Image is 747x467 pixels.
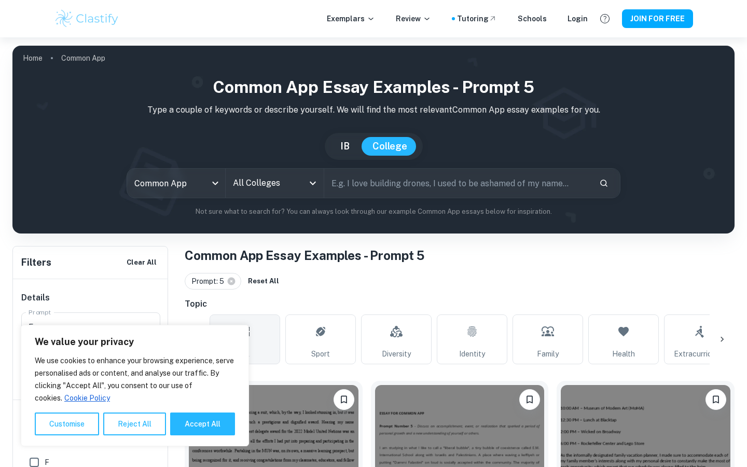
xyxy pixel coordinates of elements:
button: JOIN FOR FREE [622,9,693,28]
a: Tutoring [457,13,497,24]
a: Schools [518,13,547,24]
a: Home [23,51,43,65]
span: Health [612,348,635,360]
button: Open [306,176,320,190]
a: Cookie Policy [64,393,110,403]
button: Please log in to bookmark exemplars [334,389,354,410]
h1: Common App Essay Examples - Prompt 5 [21,75,726,100]
p: We use cookies to enhance your browsing experience, serve personalised ads or content, and analys... [35,354,235,404]
span: Sport [311,348,330,360]
button: Please log in to bookmark exemplars [706,389,726,410]
span: Identity [459,348,485,360]
h6: Details [21,292,160,304]
label: Prompt [29,308,51,317]
h6: Topic [185,298,735,310]
div: Common App [127,169,225,198]
button: Reset All [245,273,282,289]
img: Clastify logo [54,8,120,29]
button: Clear All [124,255,159,270]
button: Accept All [170,413,235,435]
span: Diversity [382,348,411,360]
button: College [362,137,418,156]
a: Login [568,13,588,24]
button: Help and Feedback [596,10,614,28]
button: Search [595,174,613,192]
div: We value your privacy [21,325,249,446]
button: Reject All [103,413,166,435]
img: profile cover [12,46,735,233]
div: 5 [21,312,153,341]
button: IB [330,137,360,156]
span: Family [537,348,559,360]
p: Common App [61,52,105,64]
span: Extracurricular [674,348,725,360]
input: E.g. I love building drones, I used to be ashamed of my name... [324,169,591,198]
p: Review [396,13,431,24]
h1: Common App Essay Examples - Prompt 5 [185,246,735,265]
h6: Filters [21,255,51,270]
p: We value your privacy [35,336,235,348]
p: Type a couple of keywords or describe yourself. We will find the most relevant Common App essay e... [21,104,726,116]
p: Exemplars [327,13,375,24]
button: Customise [35,413,99,435]
span: Prompt: 5 [191,276,229,287]
div: Prompt: 5 [185,273,241,290]
p: Not sure what to search for? You can always look through our example Common App essays below for ... [21,207,726,217]
button: Please log in to bookmark exemplars [519,389,540,410]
